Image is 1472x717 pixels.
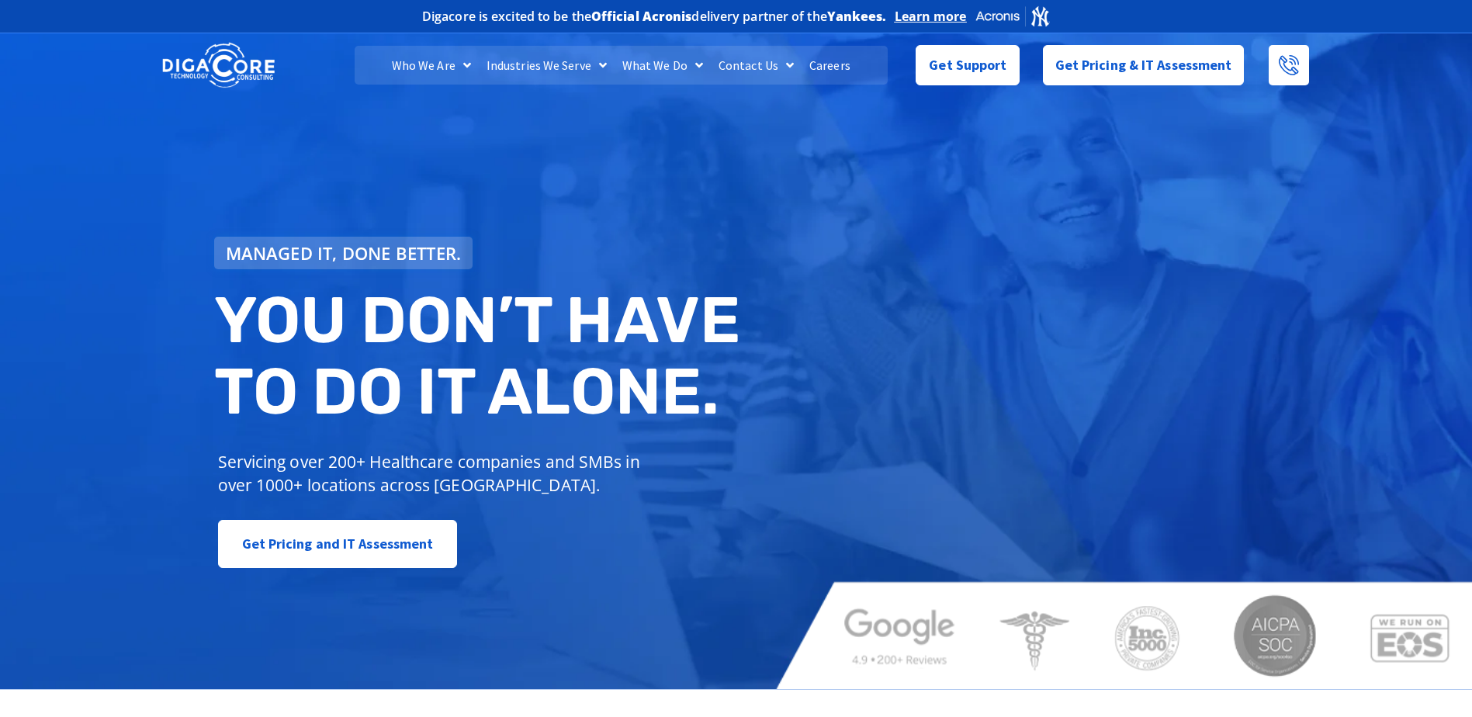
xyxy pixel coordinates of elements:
[214,237,473,269] a: Managed IT, done better.
[929,50,1006,81] span: Get Support
[1055,50,1232,81] span: Get Pricing & IT Assessment
[242,528,434,559] span: Get Pricing and IT Assessment
[975,5,1051,27] img: Acronis
[827,8,887,25] b: Yankees.
[214,285,748,427] h2: You don’t have to do IT alone.
[218,520,458,568] a: Get Pricing and IT Assessment
[218,450,652,497] p: Servicing over 200+ Healthcare companies and SMBs in over 1000+ locations across [GEOGRAPHIC_DATA].
[895,9,967,24] a: Learn more
[711,46,802,85] a: Contact Us
[615,46,711,85] a: What We Do
[916,45,1019,85] a: Get Support
[422,10,887,23] h2: Digacore is excited to be the delivery partner of the
[802,46,858,85] a: Careers
[591,8,692,25] b: Official Acronis
[1043,45,1245,85] a: Get Pricing & IT Assessment
[162,41,275,90] img: DigaCore Technology Consulting
[355,46,887,85] nav: Menu
[226,244,462,262] span: Managed IT, done better.
[384,46,479,85] a: Who We Are
[479,46,615,85] a: Industries We Serve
